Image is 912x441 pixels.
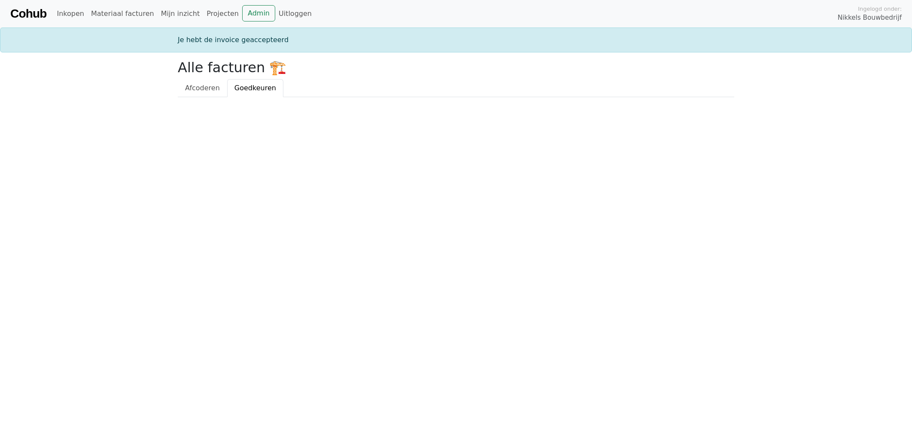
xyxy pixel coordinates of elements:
a: Projecten [203,5,242,22]
h2: Alle facturen 🏗️ [178,59,734,76]
a: Admin [242,5,275,21]
a: Uitloggen [275,5,315,22]
span: Goedkeuren [234,84,276,92]
span: Nikkels Bouwbedrijf [838,13,902,23]
span: Ingelogd onder: [858,5,902,13]
a: Afcoderen [178,79,227,97]
a: Mijn inzicht [158,5,204,22]
a: Inkopen [53,5,87,22]
a: Materiaal facturen [88,5,158,22]
div: Je hebt de invoice geaccepteerd [173,35,739,45]
span: Afcoderen [185,84,220,92]
a: Goedkeuren [227,79,283,97]
a: Cohub [10,3,46,24]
